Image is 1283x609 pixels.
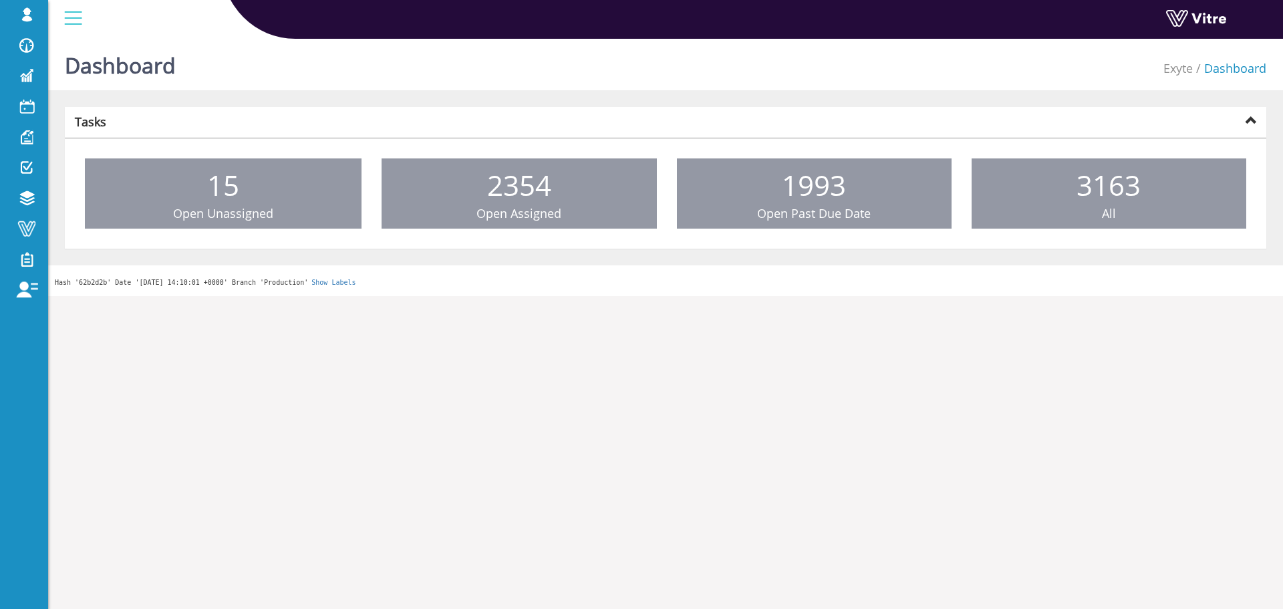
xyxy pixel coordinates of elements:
[1077,166,1141,204] span: 3163
[1102,205,1116,221] span: All
[476,205,561,221] span: Open Assigned
[85,158,362,229] a: 15 Open Unassigned
[782,166,846,204] span: 1993
[65,33,176,90] h1: Dashboard
[487,166,551,204] span: 2354
[757,205,871,221] span: Open Past Due Date
[382,158,656,229] a: 2354 Open Assigned
[311,279,355,286] a: Show Labels
[207,166,239,204] span: 15
[972,158,1246,229] a: 3163 All
[75,114,106,130] strong: Tasks
[1193,60,1266,78] li: Dashboard
[55,279,308,286] span: Hash '62b2d2b' Date '[DATE] 14:10:01 +0000' Branch 'Production'
[677,158,952,229] a: 1993 Open Past Due Date
[173,205,273,221] span: Open Unassigned
[1163,60,1193,76] a: Exyte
